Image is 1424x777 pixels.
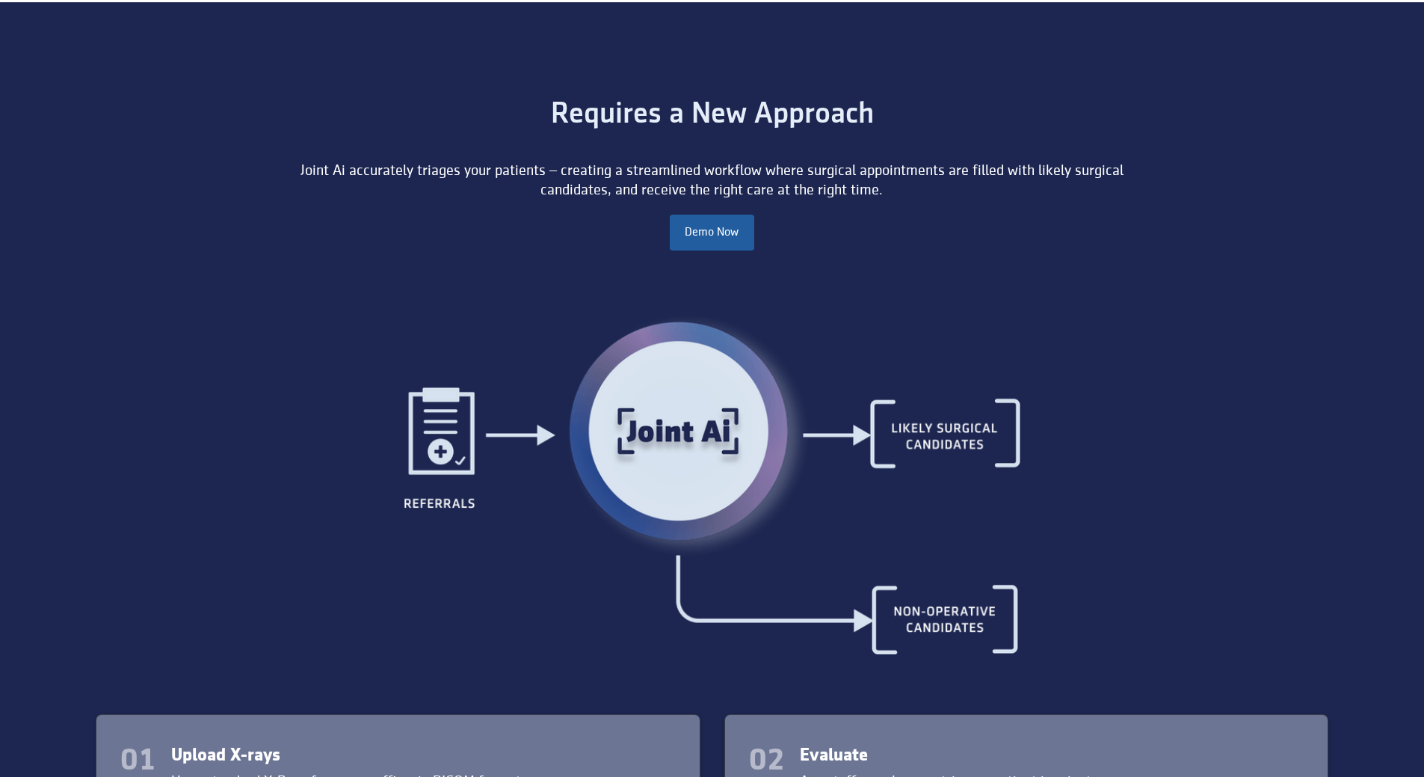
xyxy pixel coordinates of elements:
[280,161,1143,200] div: Joint Ai accurately triages your patients – creating a streamlined workflow where surgical appoin...
[670,215,753,251] a: Demo Now
[800,745,1106,766] div: Evaluate
[219,98,1205,131] div: Requires a New Approach
[171,745,521,766] div: Upload X-rays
